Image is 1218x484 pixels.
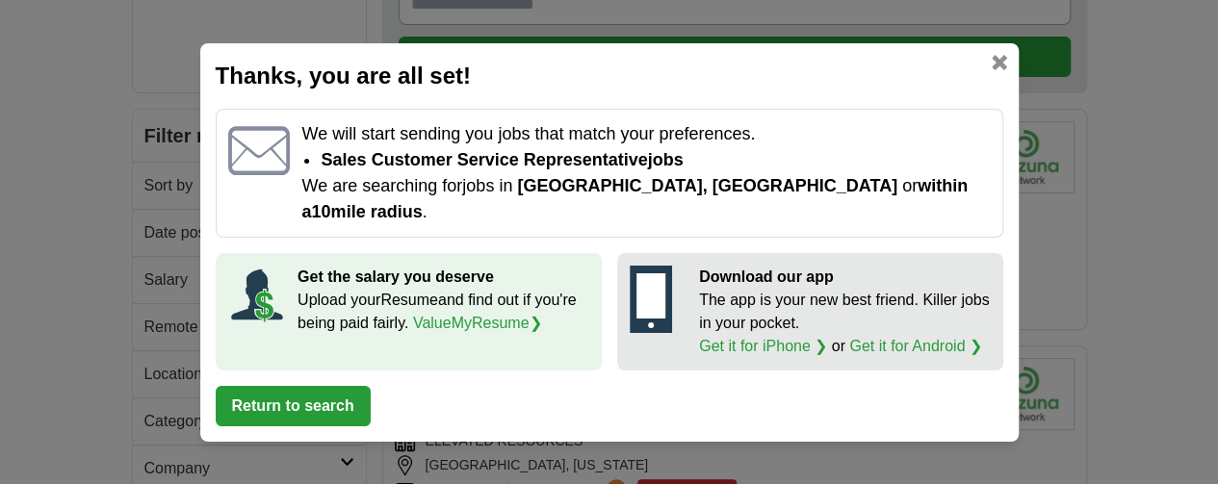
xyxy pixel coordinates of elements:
[413,315,542,331] a: ValueMyResume❯
[699,266,991,289] p: Download our app
[301,121,990,147] p: We will start sending you jobs that match your preferences.
[517,176,897,195] span: [GEOGRAPHIC_DATA], [GEOGRAPHIC_DATA]
[301,176,968,221] span: within a 10 mile radius
[216,59,1003,93] h2: Thanks, you are all set!
[216,386,371,426] button: Return to search
[298,289,589,335] p: Upload your Resume and find out if you're being paid fairly.
[298,266,589,289] p: Get the salary you deserve
[301,173,990,225] p: We are searching for jobs in or .
[699,338,827,354] a: Get it for iPhone ❯
[321,147,990,173] li: Sales Customer Service Representative jobs
[699,289,991,358] p: The app is your new best friend. Killer jobs in your pocket. or
[849,338,982,354] a: Get it for Android ❯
